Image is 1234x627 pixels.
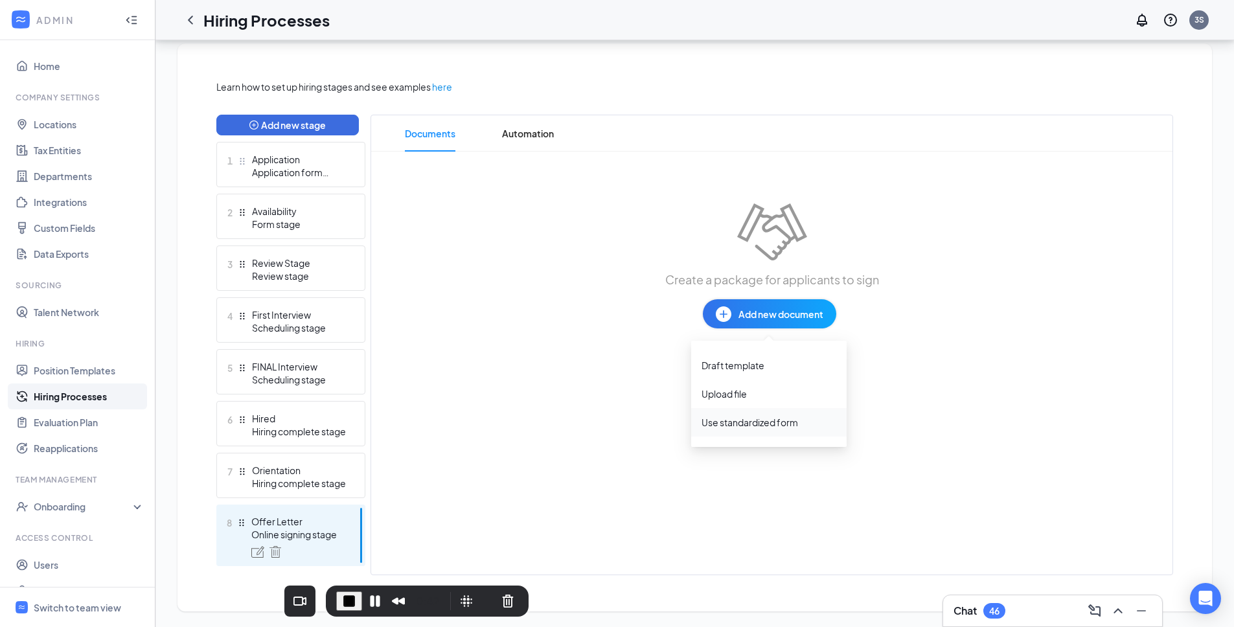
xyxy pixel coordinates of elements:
[702,387,747,400] div: Upload file
[36,14,113,27] div: ADMIN
[237,518,246,527] svg: Drag
[227,308,233,324] span: 4
[252,412,347,425] div: Hired
[183,12,198,28] svg: ChevronLeft
[252,477,347,490] div: Hiring complete stage
[238,467,247,476] svg: Drag
[203,9,330,31] h1: Hiring Processes
[405,115,455,152] span: Documents
[14,13,27,26] svg: WorkstreamLogo
[252,269,347,282] div: Review stage
[34,552,144,578] a: Users
[227,256,233,272] span: 3
[34,500,133,513] div: Onboarding
[17,603,26,611] svg: WorkstreamLogo
[34,53,144,79] a: Home
[1131,600,1152,621] button: Minimize
[227,464,233,479] span: 7
[34,383,144,409] a: Hiring Processes
[238,260,247,269] svg: Drag
[1110,603,1126,619] svg: ChevronUp
[252,256,347,269] div: Review Stage
[16,338,142,349] div: Hiring
[1194,14,1204,25] div: 3S
[216,115,359,135] button: plus-circleAdd new stage
[1134,603,1149,619] svg: Minimize
[34,409,144,435] a: Evaluation Plan
[227,412,233,427] span: 6
[252,425,347,438] div: Hiring complete stage
[252,153,347,166] div: Application
[954,604,977,618] h3: Chat
[238,157,247,166] svg: Drag
[216,80,431,94] span: Learn how to set up hiring stages and see examples
[34,137,144,163] a: Tax Entities
[34,578,144,604] a: Roles and Permissions
[34,601,121,614] div: Switch to team view
[251,515,346,528] div: Offer Letter
[238,312,247,321] svg: Drag
[16,500,29,513] svg: UserCheck
[1084,600,1105,621] button: ComposeMessage
[34,163,144,189] a: Departments
[702,416,798,429] div: Use standardized form
[227,360,233,376] span: 5
[252,308,347,321] div: First Interview
[252,464,347,477] div: Orientation
[34,189,144,215] a: Integrations
[16,280,142,291] div: Sourcing
[502,115,554,152] span: Automation
[227,205,233,220] span: 2
[989,606,1000,617] div: 46
[238,363,247,372] svg: Drag
[227,153,233,168] span: 1
[252,321,347,334] div: Scheduling stage
[1163,12,1178,28] svg: QuestionInfo
[738,307,823,321] span: Add new document
[252,218,347,231] div: Form stage
[252,360,347,373] div: FINAL Interview
[432,80,452,94] a: here
[34,241,144,267] a: Data Exports
[238,208,247,217] svg: Drag
[238,415,247,424] svg: Drag
[703,299,836,328] button: Add new document
[1108,600,1128,621] button: ChevronUp
[34,299,144,325] a: Talent Network
[34,215,144,241] a: Custom Fields
[125,14,138,27] svg: Collapse
[34,435,144,461] a: Reapplications
[665,271,879,289] span: Create a package for applicants to sign
[252,205,347,218] div: Availability
[252,166,347,179] div: Application form stage
[34,358,144,383] a: Position Templates
[1087,603,1103,619] svg: ComposeMessage
[702,359,764,372] div: Draft template
[1134,12,1150,28] svg: Notifications
[16,532,142,543] div: Access control
[227,515,232,530] span: 8
[251,528,346,541] div: Online signing stage
[16,92,142,103] div: Company Settings
[1190,583,1221,614] div: Open Intercom Messenger
[249,120,258,130] span: plus-circle
[34,111,144,137] a: Locations
[252,373,347,386] div: Scheduling stage
[16,474,142,485] div: Team Management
